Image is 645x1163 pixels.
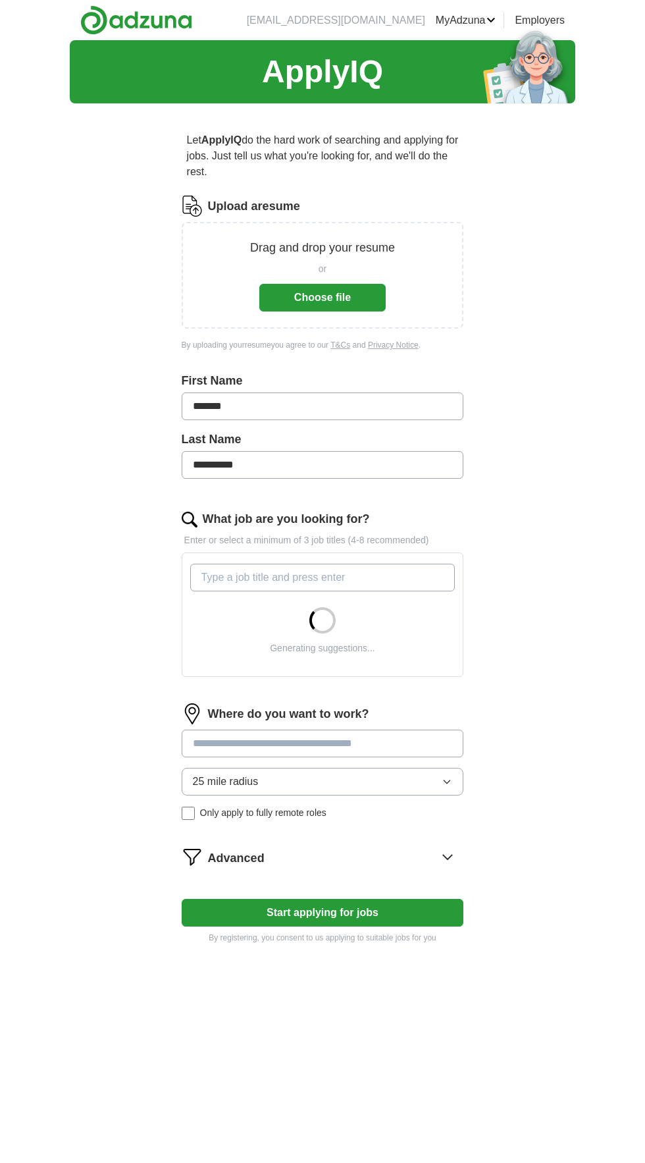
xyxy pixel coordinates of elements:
[208,850,265,867] span: Advanced
[515,13,565,28] a: Employers
[208,705,369,723] label: Where do you want to work?
[208,198,300,215] label: Upload a resume
[200,806,326,820] span: Only apply to fully remote roles
[182,932,464,944] p: By registering, you consent to us applying to suitable jobs for you
[270,641,375,655] div: Generating suggestions...
[182,339,464,351] div: By uploading your resume you agree to our and .
[262,48,383,95] h1: ApplyIQ
[259,284,386,311] button: Choose file
[201,134,242,146] strong: ApplyIQ
[182,512,197,527] img: search.png
[203,510,370,528] label: What job are you looking for?
[182,372,464,390] label: First Name
[182,846,203,867] img: filter
[182,703,203,724] img: location.png
[330,340,350,350] a: T&Cs
[250,239,395,257] p: Drag and drop your resume
[247,13,425,28] li: [EMAIL_ADDRESS][DOMAIN_NAME]
[182,127,464,185] p: Let do the hard work of searching and applying for jobs. Just tell us what you're looking for, an...
[182,899,464,927] button: Start applying for jobs
[190,564,455,591] input: Type a job title and press enter
[182,768,464,796] button: 25 mile radius
[436,13,496,28] a: MyAdzuna
[182,196,203,217] img: CV Icon
[182,533,464,547] p: Enter or select a minimum of 3 job titles (4-8 recommended)
[182,431,464,448] label: Last Name
[182,807,195,820] input: Only apply to fully remote roles
[193,774,259,790] span: 25 mile radius
[368,340,419,350] a: Privacy Notice
[319,262,326,276] span: or
[80,5,192,35] img: Adzuna logo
